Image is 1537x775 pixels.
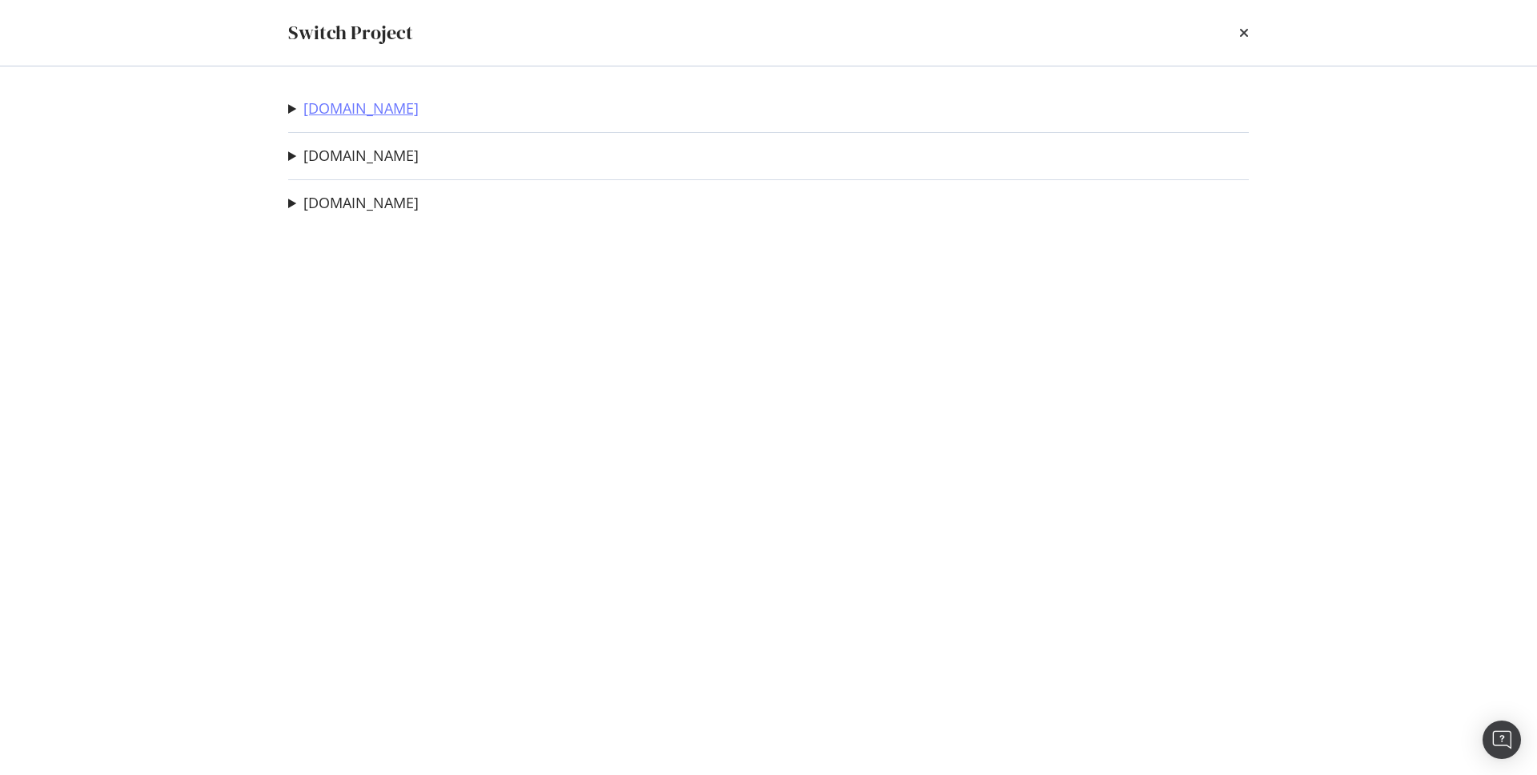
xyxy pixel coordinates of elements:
[303,100,419,117] a: [DOMAIN_NAME]
[303,147,419,164] a: [DOMAIN_NAME]
[288,146,419,167] summary: [DOMAIN_NAME]
[303,195,419,211] a: [DOMAIN_NAME]
[1239,19,1249,46] div: times
[1483,721,1521,759] div: Open Intercom Messenger
[288,98,419,119] summary: [DOMAIN_NAME]
[288,19,413,46] div: Switch Project
[288,193,419,214] summary: [DOMAIN_NAME]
